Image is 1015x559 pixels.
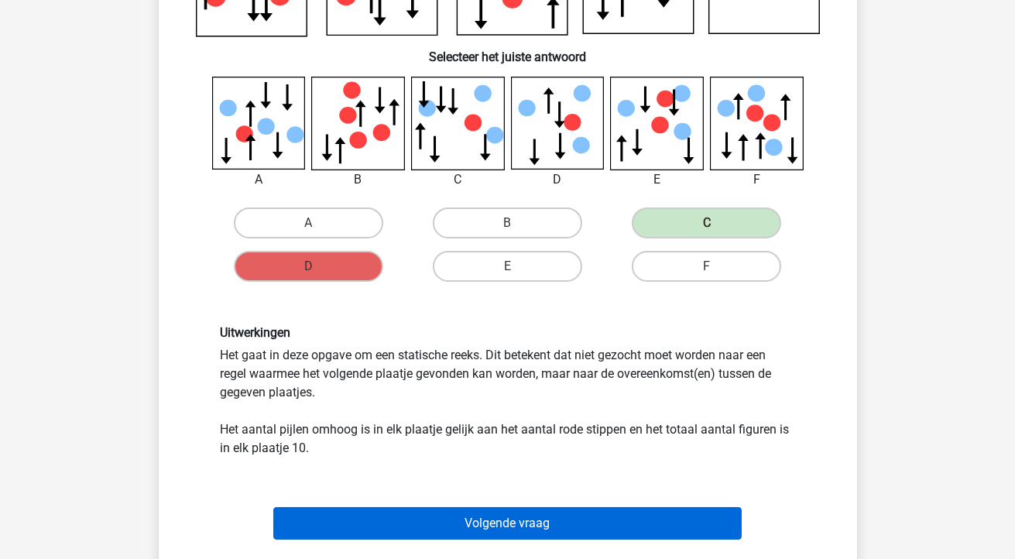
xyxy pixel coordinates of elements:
div: A [201,170,317,189]
div: D [499,170,616,189]
div: E [598,170,715,189]
label: E [433,251,582,282]
h6: Uitwerkingen [221,325,795,340]
h6: Selecteer het juiste antwoord [183,37,832,64]
div: B [300,170,417,189]
div: C [399,170,516,189]
label: D [234,251,383,282]
div: Het gaat in deze opgave om een statische reeks. Dit betekent dat niet gezocht moet worden naar ee... [209,325,807,458]
button: Volgende vraag [273,507,742,540]
div: F [698,170,815,189]
label: A [234,207,383,238]
label: C [632,207,781,238]
label: B [433,207,582,238]
label: F [632,251,781,282]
